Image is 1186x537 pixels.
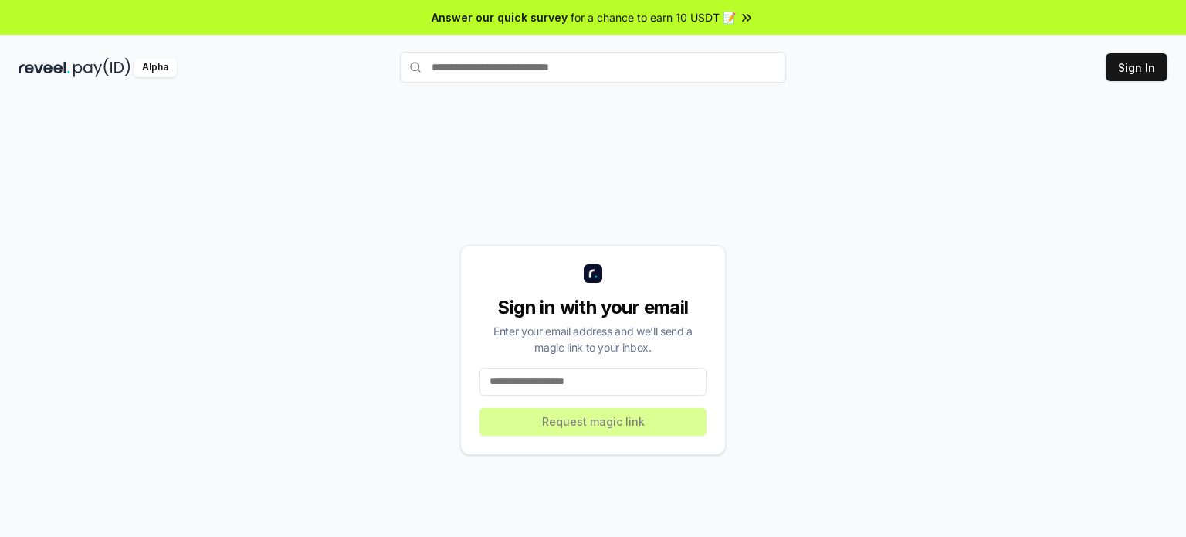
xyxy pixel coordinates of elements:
span: for a chance to earn 10 USDT 📝 [571,9,736,25]
div: Sign in with your email [479,295,707,320]
span: Answer our quick survey [432,9,568,25]
div: Enter your email address and we’ll send a magic link to your inbox. [479,323,707,355]
button: Sign In [1106,53,1167,81]
img: reveel_dark [19,58,70,77]
img: pay_id [73,58,130,77]
div: Alpha [134,58,177,77]
img: logo_small [584,264,602,283]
